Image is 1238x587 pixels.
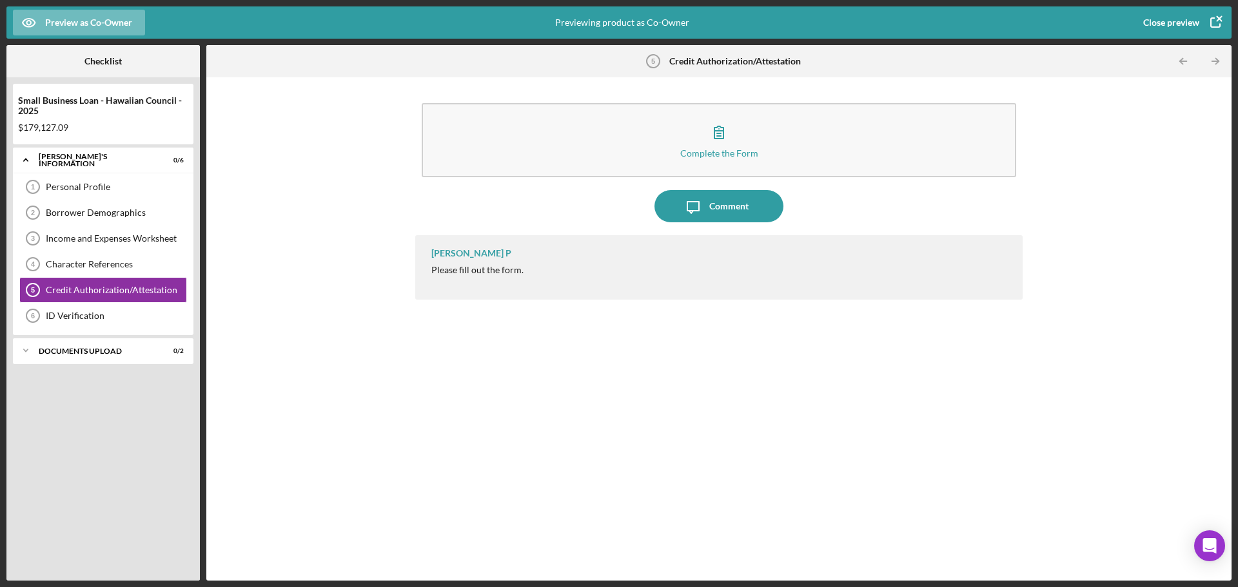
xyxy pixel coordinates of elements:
div: DOCUMENTS UPLOAD [39,347,152,355]
div: Borrower Demographics [46,207,186,218]
div: Small Business Loan - Hawaiian Council - 2025 [18,95,188,116]
div: Please fill out the form. [431,265,524,275]
div: Comment [709,190,749,222]
button: Comment [654,190,783,222]
div: [PERSON_NAME] P [431,248,511,258]
tspan: 2 [31,209,35,217]
div: Open Intercom Messenger [1194,530,1225,561]
div: 0 / 6 [161,157,184,164]
tspan: 5 [31,286,35,294]
div: Income and Expenses Worksheet [46,233,186,244]
div: 0 / 2 [161,347,184,355]
div: ID Verification [46,311,186,321]
b: Checklist [84,56,122,66]
div: $179,127.09 [18,122,188,133]
button: Complete the Form [422,103,1016,177]
tspan: 4 [31,260,35,268]
div: Personal Profile [46,182,186,192]
div: Close preview [1143,10,1199,35]
div: [PERSON_NAME]'S INFORMATION [39,153,152,168]
div: Character References [46,259,186,269]
tspan: 5 [651,57,655,65]
tspan: 3 [31,235,35,242]
button: Close preview [1130,10,1232,35]
b: Credit Authorization/Attestation [669,56,801,66]
div: Complete the Form [680,148,758,158]
tspan: 6 [31,312,35,320]
tspan: 1 [31,183,35,191]
div: Preview as Co-Owner [45,10,132,35]
div: Previewing product as Co-Owner [555,6,689,39]
div: Credit Authorization/Attestation [46,285,186,295]
button: Preview as Co-Owner [13,10,145,35]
